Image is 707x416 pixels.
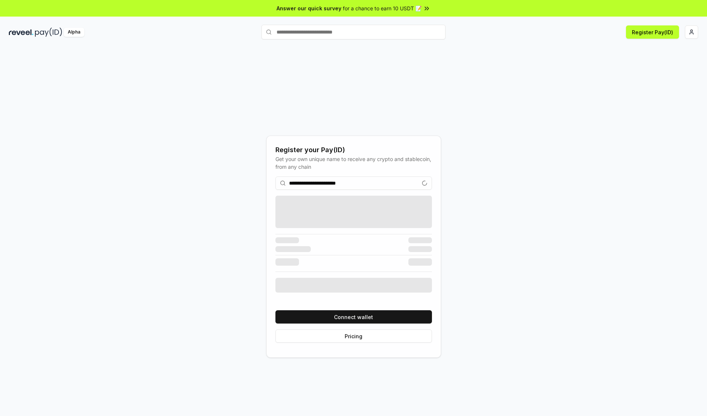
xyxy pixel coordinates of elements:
button: Connect wallet [275,310,432,324]
span: Answer our quick survey [277,4,341,12]
button: Pricing [275,329,432,343]
span: for a chance to earn 10 USDT 📝 [343,4,422,12]
div: Alpha [64,28,84,37]
div: Get your own unique name to receive any crypto and stablecoin, from any chain [275,155,432,171]
img: pay_id [35,28,62,37]
img: reveel_dark [9,28,34,37]
div: Register your Pay(ID) [275,145,432,155]
button: Register Pay(ID) [626,25,679,39]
